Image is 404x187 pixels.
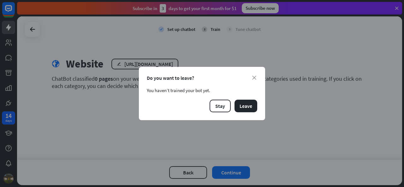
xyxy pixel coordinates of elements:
i: close [252,76,256,80]
div: Do you want to leave? [147,75,257,81]
div: You haven’t trained your bot yet. [147,87,257,93]
button: Open LiveChat chat widget [5,3,24,21]
button: Leave [235,100,257,112]
button: Stay [210,100,231,112]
